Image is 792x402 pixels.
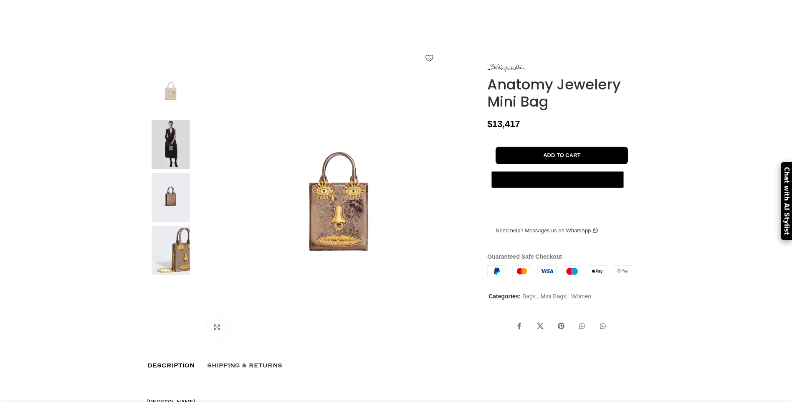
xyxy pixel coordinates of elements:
[595,318,611,335] a: WhatsApp social link
[532,318,549,335] a: X social link
[567,292,569,301] span: ,
[541,293,566,300] a: Mini Bags
[487,76,645,110] h1: Anatomy Jewelery Mini Bag
[511,318,528,335] a: Facebook social link
[147,357,195,374] a: Description
[487,253,562,260] strong: Guaranteed Safe Checkout
[496,147,628,164] button: Add to cart
[487,222,606,239] a: Need help? Messages us on WhatsApp
[488,293,521,300] span: Categories:
[490,192,625,212] iframe: Secure express checkout frame
[571,293,591,300] a: Women
[207,357,282,374] a: Shipping & Returns
[553,318,569,335] a: Pinterest social link
[145,173,196,222] img: Schiaparelli bag
[487,119,520,129] bdi: 13,417
[574,318,590,335] a: WhatsApp social link
[145,120,196,169] img: Schiaparelli bags
[536,292,538,301] span: ,
[487,64,525,72] img: Schiaparelli
[487,265,632,277] img: guaranteed-safe-checkout-bordered.j
[522,293,536,300] a: Bags
[147,361,195,370] span: Description
[491,171,624,188] button: Pay with GPay
[145,226,196,275] img: Schiaparelli nose bag
[207,361,282,370] span: Shipping & Returns
[487,119,492,129] span: $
